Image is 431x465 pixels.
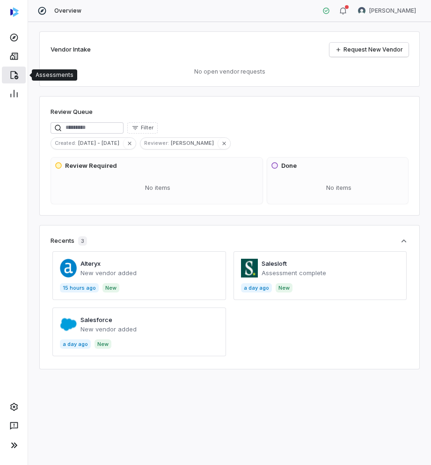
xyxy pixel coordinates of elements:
[51,107,93,117] h1: Review Queue
[140,139,171,147] span: Reviewer :
[271,176,406,200] div: No items
[65,161,117,171] h3: Review Required
[78,236,87,246] span: 3
[51,236,87,246] div: Recents
[80,260,101,267] a: Alteryx
[51,236,409,246] button: Recents3
[281,161,297,171] h3: Done
[51,139,78,147] span: Created :
[141,124,153,131] span: Filter
[171,139,218,147] span: [PERSON_NAME]
[54,7,81,15] span: Overview
[369,7,416,15] span: [PERSON_NAME]
[51,45,91,54] h2: Vendor Intake
[262,260,287,267] a: Salesloft
[51,68,409,75] p: No open vendor requests
[78,139,123,147] span: [DATE] - [DATE]
[329,43,409,57] a: Request New Vendor
[36,71,73,79] div: Assessments
[352,4,422,18] button: Hammed Bakare avatar[PERSON_NAME]
[127,122,158,134] button: Filter
[80,316,112,323] a: Salesforce
[358,7,365,15] img: Hammed Bakare avatar
[10,7,19,17] img: svg%3e
[55,176,261,200] div: No items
